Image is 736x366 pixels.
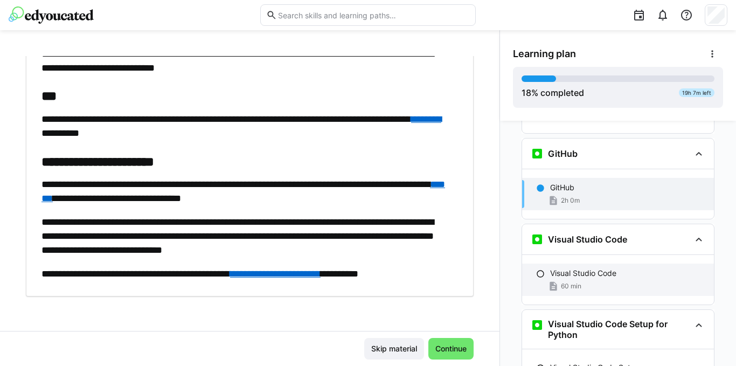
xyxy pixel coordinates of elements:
[550,182,574,193] p: GitHub
[428,338,474,360] button: Continue
[522,86,584,99] div: % completed
[561,196,580,205] span: 2h 0m
[550,268,616,279] p: Visual Studio Code
[561,282,581,291] span: 60 min
[548,148,578,159] h3: GitHub
[370,343,419,354] span: Skip material
[548,319,690,340] h3: Visual Studio Code Setup for Python
[548,234,627,245] h3: Visual Studio Code
[364,338,424,360] button: Skip material
[277,10,470,20] input: Search skills and learning paths…
[513,48,576,60] span: Learning plan
[434,343,468,354] span: Continue
[522,87,531,98] span: 18
[679,88,714,97] div: 19h 7m left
